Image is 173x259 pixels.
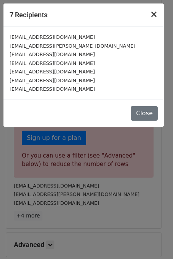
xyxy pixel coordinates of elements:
[144,3,164,25] button: Close
[10,86,95,92] small: [EMAIL_ADDRESS][DOMAIN_NAME]
[10,69,95,75] small: [EMAIL_ADDRESS][DOMAIN_NAME]
[10,78,95,83] small: [EMAIL_ADDRESS][DOMAIN_NAME]
[10,34,95,40] small: [EMAIL_ADDRESS][DOMAIN_NAME]
[135,222,173,259] iframe: Chat Widget
[10,10,47,20] h5: 7 Recipients
[10,51,95,57] small: [EMAIL_ADDRESS][DOMAIN_NAME]
[10,60,95,66] small: [EMAIL_ADDRESS][DOMAIN_NAME]
[150,9,158,20] span: ×
[10,43,135,49] small: [EMAIL_ADDRESS][PERSON_NAME][DOMAIN_NAME]
[131,106,158,121] button: Close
